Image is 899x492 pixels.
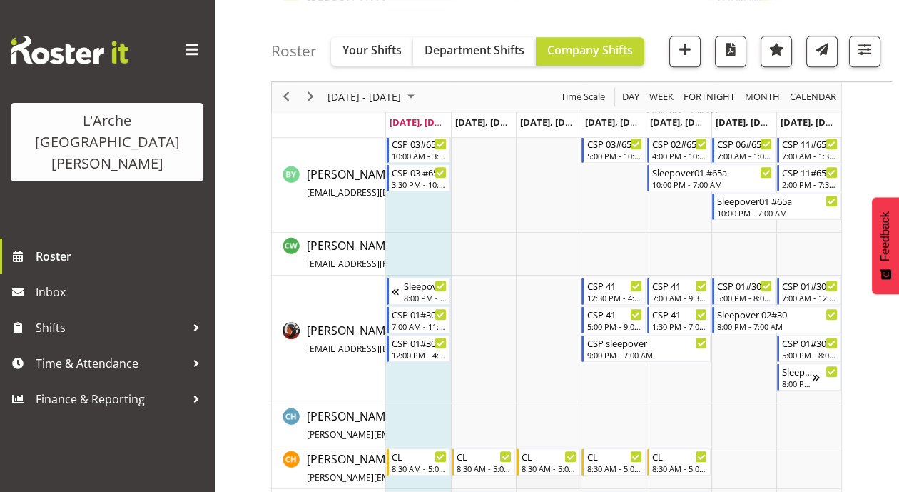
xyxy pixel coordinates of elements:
span: [EMAIL_ADDRESS][DOMAIN_NAME] [307,343,449,355]
button: Your Shifts [331,37,413,66]
div: Cherri Waata Vale"s event - CSP 01#30 Begin From Sunday, August 31, 2025 at 5:00:00 PM GMT+12:00 ... [777,335,840,362]
div: CL [652,449,707,463]
div: Bryan Yamson"s event - CSP 02#65a Begin From Friday, August 29, 2025 at 4:00:00 PM GMT+12:00 Ends... [647,136,711,163]
div: 3:30 PM - 10:00 PM [392,179,447,190]
div: 5:00 PM - 10:00 PM [586,150,641,161]
span: Department Shifts [425,42,524,58]
div: CSP 11#65a [782,165,837,179]
div: 2:00 PM - 7:30 PM [782,179,837,190]
button: Next [301,89,320,106]
div: 8:00 PM - 7:00 AM [717,321,838,332]
div: Christopher Hill"s event - CL Begin From Monday, August 25, 2025 at 8:30:00 AM GMT+12:00 Ends At ... [387,448,450,476]
span: [EMAIL_ADDRESS][DOMAIN_NAME] [307,186,449,199]
span: Time Scale [559,89,606,106]
div: CSP 01#30 [782,336,837,350]
div: Christopher Hill"s event - CL Begin From Wednesday, August 27, 2025 at 8:30:00 AM GMT+12:00 Ends ... [517,448,580,476]
span: Your Shifts [342,42,402,58]
a: [PERSON_NAME][EMAIL_ADDRESS][PERSON_NAME][DOMAIN_NAME] [307,237,578,271]
div: 8:30 AM - 5:00 PM [457,463,512,474]
span: Time & Attendance [36,353,186,374]
span: [PERSON_NAME][EMAIL_ADDRESS][DOMAIN_NAME] [307,428,516,441]
div: 7:00 AM - 9:30 AM [652,292,707,303]
td: Bryan Yamson resource [272,134,386,233]
td: Cherri Waata Vale resource [272,276,386,403]
div: 7:00 AM - 1:30 PM [782,150,837,161]
div: 8:30 AM - 5:00 PM [586,463,641,474]
div: CSP 11#65a [782,136,837,151]
div: 8:30 AM - 5:00 PM [392,463,447,474]
div: next period [298,82,322,112]
div: Bryan Yamson"s event - CSP 06#65a Begin From Saturday, August 30, 2025 at 7:00:00 AM GMT+12:00 En... [712,136,776,163]
span: [DATE], [DATE] [520,116,585,129]
div: Cherri Waata Vale"s event - Sleepover 02#30 Begin From Sunday, August 31, 2025 at 8:00:00 PM GMT+... [777,363,840,391]
div: Bryan Yamson"s event - CSP 11#65a Begin From Sunday, August 31, 2025 at 2:00:00 PM GMT+12:00 Ends... [777,164,840,191]
span: [DATE], [DATE] [781,116,845,129]
div: Cherri Waata Vale"s event - CSP 41 Begin From Thursday, August 28, 2025 at 5:00:00 PM GMT+12:00 E... [581,306,645,333]
div: CSP 01#30 [782,278,837,293]
span: [PERSON_NAME] [307,451,640,484]
span: Month [743,89,781,106]
div: 12:30 PM - 4:30 PM [586,292,641,303]
div: previous period [274,82,298,112]
div: CSP 41 [652,278,707,293]
div: CSP 41 [586,278,641,293]
button: Month [788,89,839,106]
span: Roster [36,246,207,267]
div: CL [392,449,447,463]
button: Previous [277,89,296,106]
div: 5:00 PM - 8:00 PM [717,292,772,303]
span: Day [621,89,641,106]
button: Timeline Month [743,89,783,106]
span: Week [648,89,675,106]
div: Sleepover 02#30 [404,278,447,293]
div: 1:30 PM - 7:00 PM [652,321,707,332]
div: Cherri Waata Vale"s event - CSP 01#30 Begin From Sunday, August 31, 2025 at 7:00:00 AM GMT+12:00 ... [777,278,840,305]
div: CL [457,449,512,463]
button: Feedback - Show survey [872,197,899,294]
button: Timeline Day [620,89,642,106]
button: Highlight an important date within the roster. [761,36,792,67]
a: [PERSON_NAME][EMAIL_ADDRESS][DOMAIN_NAME] [307,166,506,200]
div: 9:00 PM - 7:00 AM [586,349,707,361]
div: 7:00 AM - 1:00 PM [717,150,772,161]
div: Bryan Yamson"s event - Sleepover01 #65a Begin From Saturday, August 30, 2025 at 10:00:00 PM GMT+1... [712,193,841,220]
div: Cherri Waata Vale"s event - CSP 41 Begin From Friday, August 29, 2025 at 7:00:00 AM GMT+12:00 End... [647,278,711,305]
span: Shifts [36,317,186,338]
div: 10:00 AM - 3:00 PM [392,150,447,161]
span: Company Shifts [547,42,633,58]
h4: Roster [271,43,317,59]
span: [DATE] - [DATE] [326,89,402,106]
div: 8:00 PM - 7:00 AM [404,292,447,303]
div: Bryan Yamson"s event - Sleepover01 #65a Begin From Friday, August 29, 2025 at 10:00:00 PM GMT+12:... [647,164,776,191]
span: Finance & Reporting [36,388,186,410]
span: Inbox [36,281,207,303]
button: Department Shifts [413,37,536,66]
button: August 2025 [325,89,421,106]
button: Filter Shifts [849,36,880,67]
div: Sleepover01 #65a [717,194,838,208]
span: Fortnight [682,89,736,106]
div: Sleepover 02#30 [717,307,838,321]
img: Rosterit website logo [11,36,128,64]
button: Fortnight [681,89,738,106]
div: CSP 03#65a [586,136,641,151]
span: [PERSON_NAME] [307,238,578,271]
div: Bryan Yamson"s event - CSP 11#65a Begin From Sunday, August 31, 2025 at 7:00:00 AM GMT+12:00 Ends... [777,136,840,163]
div: Sleepover01 #65a [652,165,773,179]
div: CSP sleepover [586,336,707,350]
div: CSP 03#65A [392,136,447,151]
button: Timeline Week [647,89,676,106]
div: Bryan Yamson"s event - CSP 03#65a Begin From Thursday, August 28, 2025 at 5:00:00 PM GMT+12:00 En... [581,136,645,163]
span: calendar [788,89,838,106]
div: 10:00 PM - 7:00 AM [717,207,838,219]
span: [PERSON_NAME] [307,166,506,199]
span: [DATE], [DATE] [390,116,454,129]
div: Christopher Hill"s event - CL Begin From Friday, August 29, 2025 at 8:30:00 AM GMT+12:00 Ends At ... [647,448,711,476]
a: [PERSON_NAME][PERSON_NAME][EMAIL_ADDRESS][DOMAIN_NAME] [307,408,578,442]
td: Christopher Hill resource [272,446,386,489]
span: [PERSON_NAME] [307,408,578,441]
div: Cherri Waata Vale"s event - CSP 01#30 Begin From Saturday, August 30, 2025 at 5:00:00 PM GMT+12:0... [712,278,776,305]
div: Cherri Waata Vale"s event - Sleepover 02#30 Begin From Saturday, August 30, 2025 at 8:00:00 PM GM... [712,306,841,333]
div: 12:00 PM - 4:00 PM [392,349,447,361]
div: Cherri Waata Vale"s event - CSP 01#30 Begin From Monday, August 25, 2025 at 7:00:00 AM GMT+12:00 ... [387,306,450,333]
